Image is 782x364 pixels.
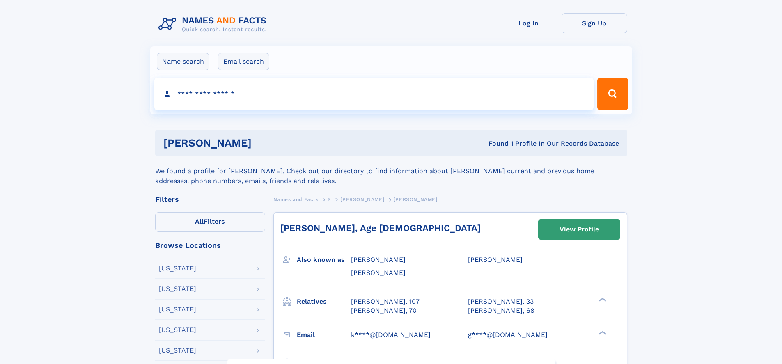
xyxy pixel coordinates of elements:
span: [PERSON_NAME] [351,256,406,263]
span: [PERSON_NAME] [351,269,406,277]
div: [US_STATE] [159,306,196,313]
a: [PERSON_NAME], 33 [468,297,534,306]
img: Logo Names and Facts [155,13,273,35]
div: ❯ [597,297,607,302]
div: View Profile [560,220,599,239]
div: [US_STATE] [159,265,196,272]
div: [US_STATE] [159,327,196,333]
div: Filters [155,196,265,203]
input: search input [154,78,594,110]
a: Log In [496,13,562,33]
a: Names and Facts [273,194,319,204]
h1: [PERSON_NAME] [163,138,370,148]
div: Found 1 Profile In Our Records Database [370,139,619,148]
div: We found a profile for [PERSON_NAME]. Check out our directory to find information about [PERSON_N... [155,156,627,186]
label: Name search [157,53,209,70]
span: [PERSON_NAME] [468,256,523,263]
a: Sign Up [562,13,627,33]
span: [PERSON_NAME] [394,197,438,202]
label: Email search [218,53,269,70]
h3: Also known as [297,253,351,267]
span: S [328,197,331,202]
span: All [195,217,204,225]
div: [US_STATE] [159,347,196,354]
a: [PERSON_NAME], 70 [351,306,417,315]
label: Filters [155,212,265,232]
a: [PERSON_NAME], 107 [351,297,420,306]
h3: Relatives [297,295,351,309]
a: [PERSON_NAME] [340,194,384,204]
a: [PERSON_NAME], Age [DEMOGRAPHIC_DATA] [280,223,481,233]
button: Search Button [597,78,628,110]
div: ❯ [597,330,607,335]
a: S [328,194,331,204]
a: [PERSON_NAME], 68 [468,306,534,315]
div: [US_STATE] [159,286,196,292]
span: [PERSON_NAME] [340,197,384,202]
div: Browse Locations [155,242,265,249]
h3: Email [297,328,351,342]
a: View Profile [539,220,620,239]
